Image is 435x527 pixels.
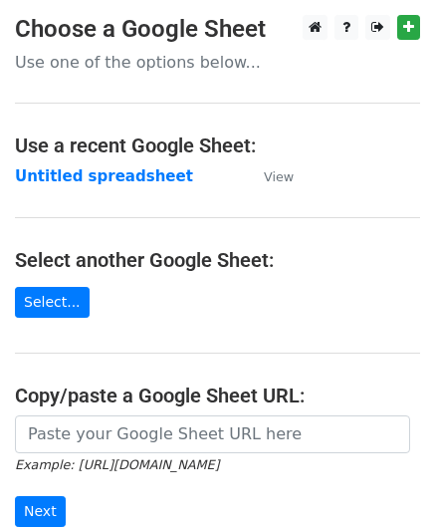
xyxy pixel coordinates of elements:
h4: Copy/paste a Google Sheet URL: [15,384,420,407]
small: Example: [URL][DOMAIN_NAME] [15,457,219,472]
h4: Use a recent Google Sheet: [15,133,420,157]
small: View [264,169,294,184]
p: Use one of the options below... [15,52,420,73]
input: Next [15,496,66,527]
a: View [244,167,294,185]
h4: Select another Google Sheet: [15,248,420,272]
h3: Choose a Google Sheet [15,15,420,44]
input: Paste your Google Sheet URL here [15,415,410,453]
a: Untitled spreadsheet [15,167,193,185]
a: Select... [15,287,90,318]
